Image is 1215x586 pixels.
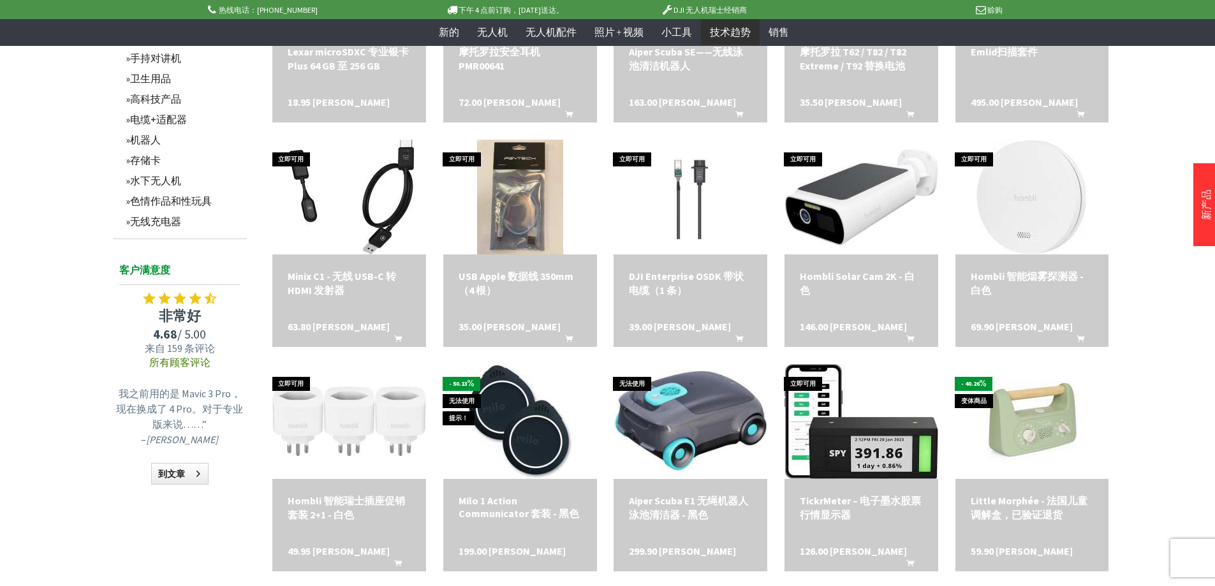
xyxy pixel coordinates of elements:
font: 18.95 [PERSON_NAME] [288,96,390,108]
font: 客户满意度 [119,263,170,276]
img: Hombli 智能烟雾探测器 - 白色 [976,140,1087,254]
font: 我之前用的是 Mavic 3 Pro，现在换成了 4 Pro。对于专业版来说……” [116,387,243,430]
font: DJI 无人机瑞士经销商 [674,5,747,15]
font: 69.90 [PERSON_NAME] [971,320,1073,333]
font: USB Apple 数据线 350mm（4 根） [459,270,573,297]
img: Little Morphée - 法国儿童调解盒，已验证退货 [981,370,1083,472]
font: – [141,433,146,446]
font: 下午 4 点前订购，[DATE]送达。 [459,5,564,15]
a: 存储卡 [119,150,247,171]
font: 35.50 [PERSON_NAME] [800,96,902,108]
a: 无人机配件 [517,19,585,45]
a: 新产品 [1200,189,1212,220]
font: TickrMeter – 电子墨水股票行情显示器 [800,494,921,521]
font: 35.00 [PERSON_NAME] [459,320,561,333]
button: 添加到购物车 [1061,333,1092,349]
button: 添加到购物车 [1061,108,1092,125]
font: 49.95 [PERSON_NAME] [288,545,390,557]
font: 电缆+适配器 [130,113,187,126]
a: 技术趋势 [701,19,760,45]
a: Milo 1 Action Communicator 套装 - 黑色 199.00 [PERSON_NAME] [459,494,582,521]
a: Aiper Scuba SE——无线泳池清洁机器人 163.00 [PERSON_NAME] 添加到购物车 [629,45,752,73]
font: 无人机 [477,26,508,38]
font: 163.00 [PERSON_NAME] [629,96,736,108]
button: 添加到购物车 [550,333,580,349]
font: 赊购 [987,5,1003,15]
font: 126.00 [PERSON_NAME] [800,545,907,557]
font: Emlid扫描套件 [971,45,1038,58]
a: DJI Enterprise OSDK 带状电缆（1 条） 39.00 [PERSON_NAME] 添加到购物车 [629,270,752,298]
a: Little Morphée - 法国儿童调解盒，已验证退货 59.90 [PERSON_NAME] [971,494,1094,522]
img: Hombli 智能瑞士插座促销套装 2+1 - 白色 [272,386,426,455]
a: 到文章 [151,463,209,485]
font: Hombli Solar Cam 2K - 白色 [800,270,915,297]
img: Minix C1 - 无线 USB-C 转 HDMI 发射器 [284,140,414,254]
font: 无线充电器 [130,215,181,228]
a: 摩托罗拉安全耳机 PMR00641 72.00 [PERSON_NAME] 添加到购物车 [459,45,582,72]
a: 电缆+适配器 [119,110,247,130]
font: 销售 [769,26,789,38]
font: / 5.00 [177,326,206,342]
font: 146.00 [PERSON_NAME] [800,320,907,333]
font: Milo 1 Action Communicator 套装 - 黑色 [459,494,579,520]
font: 299.90 [PERSON_NAME] [629,545,736,557]
a: 卫生用品 [119,69,247,89]
font: 卫生用品 [130,72,171,85]
img: TickrMeter – 电子墨水股票行情显示器 [784,364,938,479]
a: Minix C1 - 无线 USB-C 转 HDMI 发射器 63.80 [PERSON_NAME] 添加到购物车 [288,270,411,298]
a: Lexar microSDXC 专业银卡 Plus 64 GB 至 256 GB 18.95 [PERSON_NAME] [288,45,411,73]
a: 小工具 [652,19,701,45]
font: 无人机配件 [526,26,577,38]
a: 高科技产品 [119,89,247,110]
font: 技术趋势 [710,26,751,38]
font: 手持对讲机 [130,52,181,64]
font: 热线电话：[PHONE_NUMBER] [219,5,318,15]
a: 机器人 [119,130,247,150]
font: 小工具 [661,26,692,38]
a: 所有顾客评论 [149,356,210,369]
font: 495.00 [PERSON_NAME] [971,96,1078,108]
font: Aiper Scuba E1 无绳机器人泳池清洁器 - 黑色 [629,494,748,521]
a: TickrMeter – 电子墨水股票行情显示器 126.00 [PERSON_NAME] 添加到购物车 [800,494,923,522]
a: 销售 [760,19,798,45]
a: 手持对讲机 [119,48,247,69]
font: 72.00 [PERSON_NAME] [459,96,561,108]
img: Hombli Solar Cam 2K - 白色 [784,149,938,245]
font: 到文章 [158,468,185,480]
font: DJI Enterprise OSDK 带状电缆（1 条） [629,270,744,297]
button: 添加到购物车 [720,333,751,349]
a: 新的 [430,19,468,45]
a: 无人机 [468,19,517,45]
font: 非常好 [159,307,201,325]
img: USB Apple 数据线 350mm（4 根） [477,140,563,254]
a: Emlid扫描套件 495.00 [PERSON_NAME] 添加到购物车 [971,45,1094,59]
font: 色情作品和性玩具 [130,194,212,207]
font: 39.00 [PERSON_NAME] [629,320,731,333]
a: 照片 + 视频 [585,19,652,45]
font: Hombli 智能瑞士插座促销套装 2+1 - 白色 [288,494,405,521]
font: 水下无人机 [130,174,181,187]
a: Hombli Solar Cam 2K - 白色 146.00 [PERSON_NAME] 添加到购物车 [800,270,923,298]
img: DJI Enterprise OSDK 带状电缆（1 条） [614,149,767,245]
font: 机器人 [130,133,161,146]
font: Minix C1 - 无线 USB-C 转 HDMI 发射器 [288,270,396,297]
font: [PERSON_NAME] [146,433,218,446]
a: Hombli 智能烟雾探测器 - 白色 69.90 [PERSON_NAME] 添加到购物车 [971,270,1094,298]
button: 添加到购物车 [891,333,922,349]
font: 高科技产品 [130,92,181,105]
button: 添加到购物车 [891,108,922,125]
font: 63.80 [PERSON_NAME] [288,320,390,333]
font: 4.68 [153,326,177,342]
font: Hombli 智能烟雾探测器 - 白色 [971,270,1084,297]
font: 199.00 [PERSON_NAME] [459,545,566,557]
font: Little Morphée - 法国儿童调解盒，已验证退货 [971,494,1087,521]
font: 照片 + 视频 [594,26,644,38]
button: 添加到购物车 [891,557,922,574]
font: 新的 [439,26,459,38]
a: USB Apple 数据线 350mm（4 根） 35.00 [PERSON_NAME] 添加到购物车 [459,270,582,298]
a: 摩托罗拉 T62 / T82 / T82 Extreme / T92 替换电池 35.50 [PERSON_NAME] 添加到购物车 [800,45,923,73]
font: 来自 159 条评论 [145,342,215,355]
a: 水下无人机 [119,171,247,191]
